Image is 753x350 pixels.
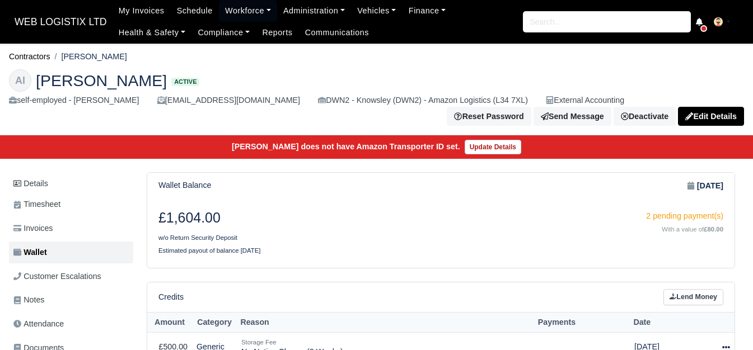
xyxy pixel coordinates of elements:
a: Customer Escalations [9,266,133,287]
a: Update Details [465,140,521,154]
a: Reports [256,22,298,44]
div: AI [9,69,31,92]
a: Invoices [9,217,133,239]
span: Customer Escalations [13,270,101,283]
th: Reason [237,312,534,333]
strong: £80.00 [704,226,723,233]
small: w/o Return Security Deposit [158,234,237,241]
div: 2 pending payment(s) [450,210,724,223]
a: Communications [299,22,376,44]
span: Invoices [13,222,53,235]
h6: Wallet Balance [158,181,211,190]
h6: Credits [158,292,184,302]
div: DWN2 - Knowsley (DWN2) - Amazon Logistics (L34 7XL) [318,94,528,107]
th: Category [192,312,237,333]
span: Active [171,78,199,86]
a: Deactivate [614,107,676,126]
a: Lend Money [663,289,723,305]
input: Search... [523,11,691,32]
a: Attendance [9,313,133,335]
h3: £1,604.00 [158,210,433,226]
small: With a value of [662,226,723,233]
div: [EMAIL_ADDRESS][DOMAIN_NAME] [157,94,300,107]
span: Wallet [13,246,47,259]
li: [PERSON_NAME] [50,50,127,63]
div: self-employed - [PERSON_NAME] [9,94,139,107]
a: Edit Details [678,107,744,126]
a: Timesheet [9,193,133,215]
a: Contractors [9,52,50,61]
a: Details [9,173,133,194]
div: Ali Irshad [1,60,752,135]
span: Timesheet [13,198,60,211]
strong: [DATE] [697,179,723,192]
th: Date [630,312,703,333]
a: Health & Safety [113,22,192,44]
a: Wallet [9,242,133,263]
th: Payments [534,312,630,333]
a: Notes [9,289,133,311]
small: Storage Fee [241,339,277,346]
button: Reset Password [447,107,531,126]
span: [PERSON_NAME] [36,73,167,88]
a: Send Message [534,107,611,126]
a: WEB LOGISTIX LTD [9,11,113,33]
div: External Accounting [546,94,624,107]
span: Notes [13,294,44,306]
small: Estimated payout of balance [DATE] [158,247,261,254]
span: Attendance [13,318,64,330]
th: Amount [147,312,192,333]
a: Compliance [191,22,256,44]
